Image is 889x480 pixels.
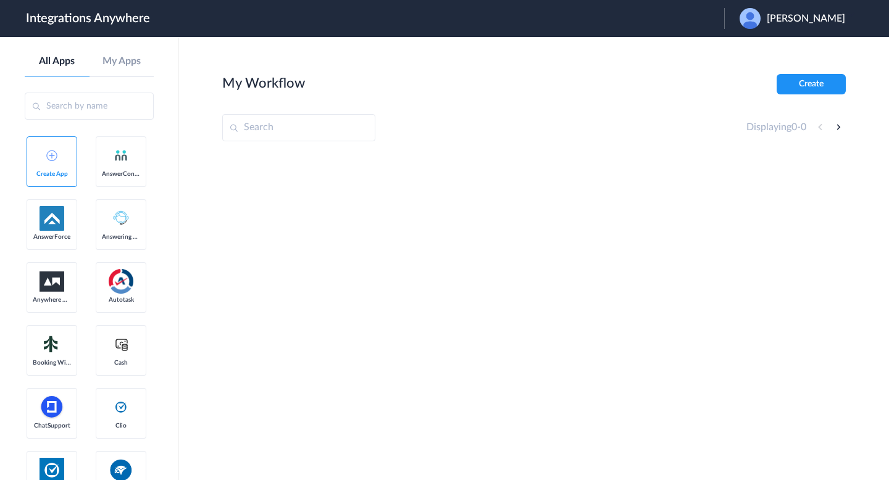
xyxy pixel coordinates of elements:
span: 0 [791,122,797,132]
img: clio-logo.svg [114,400,128,415]
img: user.png [740,8,761,29]
button: Create [777,74,846,94]
span: Answering Service [102,233,140,241]
span: [PERSON_NAME] [767,13,845,25]
h2: My Workflow [222,75,305,91]
span: AnswerConnect [102,170,140,178]
img: answerconnect-logo.svg [114,148,128,163]
a: All Apps [25,56,90,67]
span: Anywhere Works [33,296,71,304]
span: 0 [801,122,806,132]
span: Autotask [102,296,140,304]
span: Clio [102,422,140,429]
span: Booking Widget [33,359,71,366]
input: Search by name [25,93,154,120]
a: My Apps [90,56,154,67]
img: chatsupport-icon.svg [40,395,64,420]
img: af-app-logo.svg [40,206,64,231]
input: Search [222,114,375,141]
img: cash-logo.svg [114,337,129,352]
img: Answering_service.png [109,206,133,231]
span: AnswerForce [33,233,71,241]
span: ChatSupport [33,422,71,429]
img: autotask.png [109,269,133,294]
img: add-icon.svg [46,150,57,161]
span: Create App [33,170,71,178]
h1: Integrations Anywhere [26,11,150,26]
span: Cash [102,359,140,366]
img: Setmore_Logo.svg [40,333,64,355]
h4: Displaying - [746,122,806,133]
img: aww.png [40,271,64,292]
